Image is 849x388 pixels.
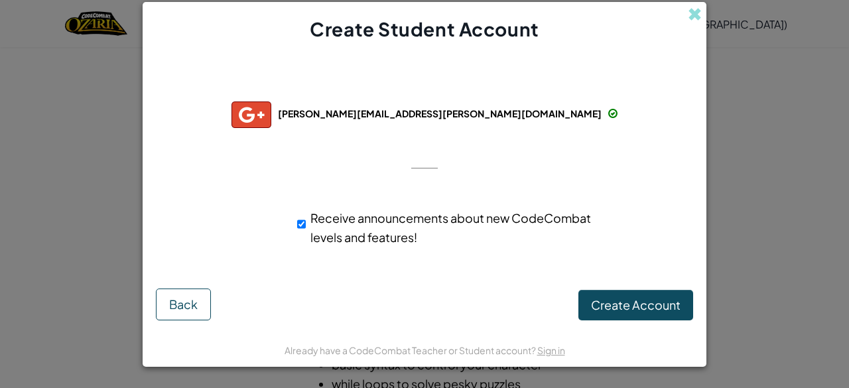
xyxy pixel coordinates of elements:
img: gplus_small.png [231,101,271,128]
span: Create Account [591,297,681,312]
button: Back [156,289,211,320]
span: Already have a CodeCombat Teacher or Student account? [285,344,537,356]
span: Create Student Account [310,17,539,40]
span: [PERSON_NAME][EMAIL_ADDRESS][PERSON_NAME][DOMAIN_NAME] [278,107,602,119]
input: Receive announcements about new CodeCombat levels and features! [297,211,306,237]
a: Sign in [537,344,565,356]
span: Receive announcements about new CodeCombat levels and features! [310,210,591,245]
button: Create Account [578,290,693,320]
span: Successfully connected with: [316,77,533,92]
span: Back [169,296,198,312]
